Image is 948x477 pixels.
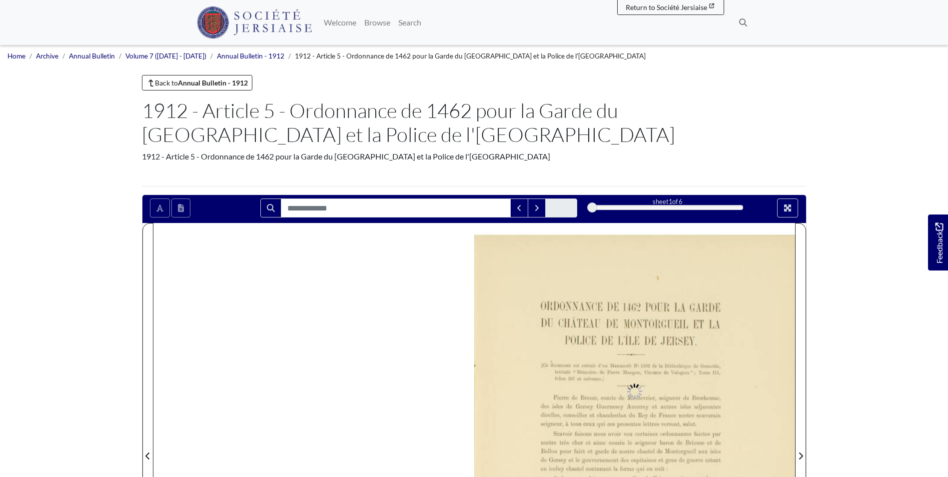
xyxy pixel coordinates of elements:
[197,4,312,41] a: Société Jersiaise logo
[320,12,360,32] a: Welcome
[36,52,58,60] a: Archive
[592,197,743,206] div: sheet of 6
[260,198,281,217] button: Search
[142,150,807,162] div: 1912 - Article 5 - Ordonnance de 1462 pour la Garde du [GEOGRAPHIC_DATA] et la Police de l'[GEOGR...
[7,52,25,60] a: Home
[933,223,945,263] span: Feedback
[150,198,170,217] button: Toggle text selection (Alt+T)
[69,52,115,60] a: Annual Bulletin
[928,214,948,270] a: Would you like to provide feedback?
[142,75,253,90] a: Back toAnnual Bulletin - 1912
[626,3,707,11] span: Return to Société Jersiaise
[669,197,672,205] span: 1
[281,198,511,217] input: Search for
[528,198,546,217] button: Next Match
[171,198,190,217] button: Open transcription window
[125,52,206,60] a: Volume 7 ([DATE] - [DATE])
[777,198,798,217] button: Full screen mode
[217,52,284,60] a: Annual Bulletin - 1912
[360,12,394,32] a: Browse
[197,6,312,38] img: Société Jersiaise
[295,52,646,60] span: 1912 - Article 5 - Ordonnance de 1462 pour la Garde du [GEOGRAPHIC_DATA] et la Police de l'[GEOGR...
[178,78,248,87] strong: Annual Bulletin - 1912
[394,12,425,32] a: Search
[510,198,528,217] button: Previous Match
[142,98,807,146] h1: 1912 - Article 5 - Ordonnance de 1462 pour la Garde du [GEOGRAPHIC_DATA] et la Police de l'[GEOGR...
